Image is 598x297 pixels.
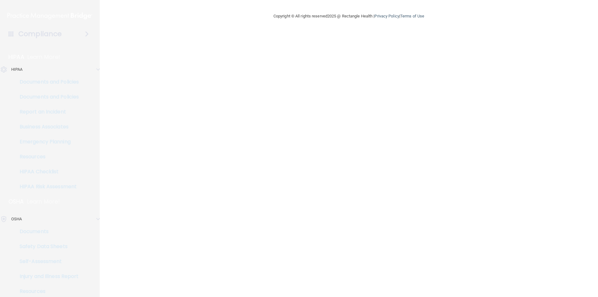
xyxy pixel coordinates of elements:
[4,124,89,130] p: Business Associates
[4,184,89,190] p: HIPAA Risk Assessment
[4,243,89,250] p: Safety Data Sheets
[4,79,89,85] p: Documents and Policies
[4,154,89,160] p: Resources
[11,215,22,223] p: OSHA
[18,30,62,38] h4: Compliance
[27,53,60,61] p: Learn More!
[400,14,424,18] a: Terms of Use
[4,258,89,265] p: Self-Assessment
[8,53,24,61] p: HIPAA
[4,109,89,115] p: Report an Incident
[4,169,89,175] p: HIPAA Checklist
[4,228,89,235] p: Documents
[4,273,89,280] p: Injury and Illness Report
[4,139,89,145] p: Emergency Planning
[4,94,89,100] p: Documents and Policies
[4,288,89,295] p: Resources
[374,14,399,18] a: Privacy Policy
[27,198,60,205] p: Learn More!
[235,6,463,26] div: Copyright © All rights reserved 2025 @ Rectangle Health | |
[7,10,92,22] img: PMB logo
[11,66,23,73] p: HIPAA
[8,198,24,205] p: OSHA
